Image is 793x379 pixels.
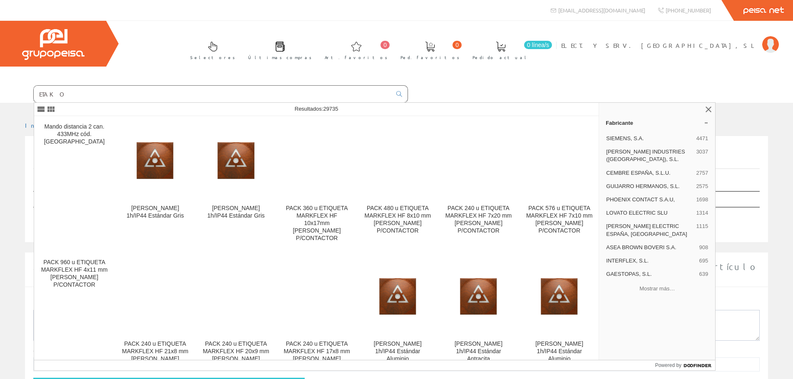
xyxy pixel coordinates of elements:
[683,191,760,207] th: Datos
[561,35,779,42] a: ELECT. Y SERV. [GEOGRAPHIC_DATA], SL
[190,53,235,62] span: Selectores
[25,121,60,129] a: Inicio
[606,135,693,142] span: SIEMENS, S.A.
[699,257,708,265] span: 695
[115,116,195,252] a: ESTELA 1h/IP44 Estándar Gris [PERSON_NAME] 1h/IP44 Estándar Gris
[325,53,388,62] span: Art. favoritos
[380,41,390,49] span: 0
[519,116,599,252] a: PACK 576 u ETIQUETA MARKFLEX HF 7x10 mm BLANCA P/CONTACTOR PACK 576 u ETIQUETA MARKFLEX HF 7x10 m...
[196,116,276,252] a: ESTELA 1h/IP44 Estándar Gris [PERSON_NAME] 1h/IP44 Estándar Gris
[445,273,512,320] img: ESTELA 1h/IP44 Estándar Antracita
[696,183,708,190] span: 2575
[34,116,114,252] a: Mando distancia 2 can. 433MHz cód. [GEOGRAPHIC_DATA]
[606,257,696,265] span: INTERFLEX, S.L.
[561,41,758,50] span: ELECT. Y SERV. [GEOGRAPHIC_DATA], SL
[283,340,351,370] div: PACK 240 u ETIQUETA MARKFLEX HF 17x8 mm [PERSON_NAME] P/CONTACTOR
[606,169,693,177] span: CEMBRE ESPAÑA, S.L.U.
[323,106,338,112] span: 29735
[526,273,593,320] img: ESTELA 1h/IP44 Estándar Aluminio
[524,41,552,49] span: 0 línea/s
[606,196,693,203] span: PHOENIX CONTACT S.A.U,
[558,7,645,14] span: [EMAIL_ADDRESS][DOMAIN_NAME]
[606,270,696,278] span: GAESTOPAS, S.L.
[364,205,431,235] div: PACK 480 u ETIQUETA MARKFLEX HF 8x10 mm [PERSON_NAME] P/CONTACTOR
[696,223,708,238] span: 1115
[283,205,351,242] div: PACK 360 u ETIQUETA MARKFLEX HF 10x17mm [PERSON_NAME] P/CONTACTOR
[22,29,85,60] img: Grupo Peisa
[696,148,708,163] span: 3037
[122,340,189,370] div: PACK 240 u ETIQUETA MARKFLEX HF 21x8 mm [PERSON_NAME] P/CONTACTOR
[655,362,681,369] span: Powered by
[438,116,519,252] a: PACK 240 u ETIQUETA MARKFLEX HF 7x20 mm BLANCA P/CONTACTOR PACK 240 u ETIQUETA MARKFLEX HF 7x20 m...
[122,205,189,220] div: [PERSON_NAME] 1h/IP44 Estándar Gris
[464,35,554,65] a: 0 línea/s Pedido actual
[445,205,512,235] div: PACK 240 u ETIQUETA MARKFLEX HF 7x20 mm [PERSON_NAME] P/CONTACTOR
[452,41,462,49] span: 0
[526,205,593,235] div: PACK 576 u ETIQUETA MARKFLEX HF 7x10 mm [PERSON_NAME] P/CONTACTOR
[240,35,316,65] a: Últimas compras
[606,223,693,238] span: [PERSON_NAME] ELECTRIC ESPAÑA, [GEOGRAPHIC_DATA]
[295,106,338,112] span: Resultados:
[41,123,108,146] div: Mando distancia 2 can. 433MHz cód. [GEOGRAPHIC_DATA]
[33,262,758,282] span: Si no ha encontrado algún artículo en nuestro catálogo introduzca aquí la cantidad y la descripci...
[202,137,269,184] img: ESTELA 1h/IP44 Estándar Gris
[182,35,239,65] a: Selectores
[33,300,181,308] label: Descripción personalizada
[33,347,77,355] label: Cantidad
[202,340,269,370] div: PACK 240 u ETIQUETA MARKFLEX HF 20x9 mm [PERSON_NAME] P/CONTACTOR
[655,360,716,370] a: Powered by
[599,116,715,129] a: Fabricante
[202,205,269,220] div: [PERSON_NAME] 1h/IP44 Estándar Gris
[666,7,711,14] span: [PHONE_NUMBER]
[606,183,693,190] span: GUIJARRO HERMANOS, S.L.
[358,116,438,252] a: PACK 480 u ETIQUETA MARKFLEX HF 8x10 mm BLANCA P/CONTACTOR PACK 480 u ETIQUETA MARKFLEX HF 8x10 m...
[696,209,708,217] span: 1314
[277,116,357,252] a: PACK 360 u ETIQUETA MARKFLEX HF 10x17mm BLANCA P/CONTACTOR PACK 360 u ETIQUETA MARKFLEX HF 10x17m...
[696,196,708,203] span: 1698
[33,149,160,169] a: Listado de artículos
[696,135,708,142] span: 4471
[696,169,708,177] span: 2757
[606,244,696,251] span: ASEA BROWN BOVERI S.A.
[41,259,108,289] div: PACK 960 u ETIQUETA MARKFLEX HF 4x11 mm [PERSON_NAME] P/CONTACTOR
[33,176,106,189] label: Mostrar
[699,244,708,251] span: 908
[33,207,683,228] td: No se han encontrado artículos, pruebe con otra búsqueda
[445,340,512,363] div: [PERSON_NAME] 1h/IP44 Estándar Antracita
[602,282,712,295] button: Mostrar más…
[472,53,529,62] span: Pedido actual
[364,340,431,363] div: [PERSON_NAME] 1h/IP44 Estándar Aluminio
[364,273,431,320] img: ESTELA 1h/IP44 Estándar Aluminio
[606,148,693,163] span: [PERSON_NAME] INDUSTRIES ([GEOGRAPHIC_DATA]), S.L.
[34,86,391,102] input: Buscar ...
[248,53,312,62] span: Últimas compras
[526,340,593,363] div: [PERSON_NAME] 1h/IP44 Estándar Aluminio
[122,137,189,184] img: ESTELA 1h/IP44 Estándar Gris
[606,209,693,217] span: LOVATO ELECTRIC SLU
[400,53,460,62] span: Ped. favoritos
[699,270,708,278] span: 639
